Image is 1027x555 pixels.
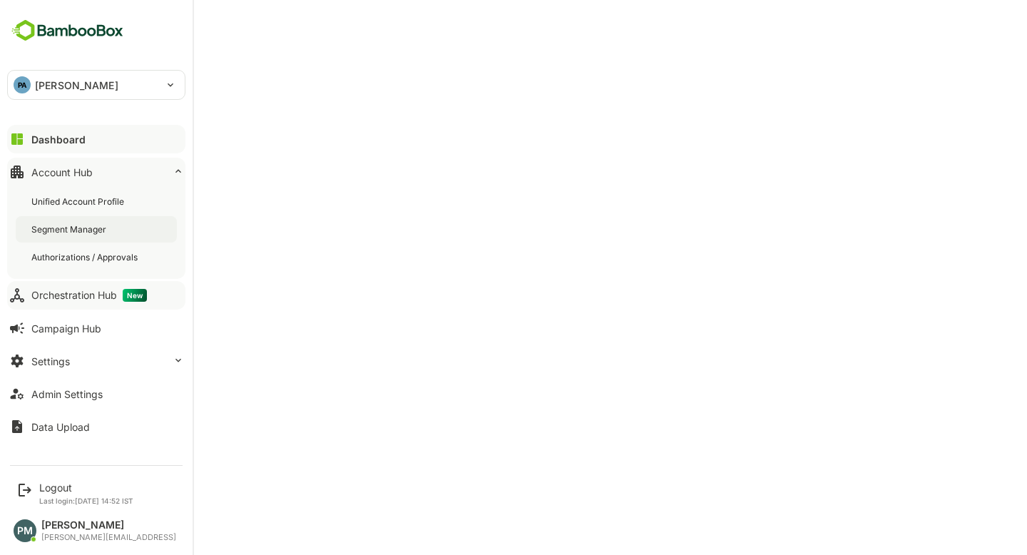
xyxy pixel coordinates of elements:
[7,17,128,44] img: BambooboxFullLogoMark.5f36c76dfaba33ec1ec1367b70bb1252.svg
[31,223,109,235] div: Segment Manager
[14,76,31,93] div: PA
[31,322,101,335] div: Campaign Hub
[41,519,176,531] div: [PERSON_NAME]
[31,355,70,367] div: Settings
[7,125,185,153] button: Dashboard
[14,519,36,542] div: PM
[31,166,93,178] div: Account Hub
[7,314,185,342] button: Campaign Hub
[31,251,140,263] div: Authorizations / Approvals
[7,380,185,408] button: Admin Settings
[7,412,185,441] button: Data Upload
[7,158,185,186] button: Account Hub
[31,133,86,146] div: Dashboard
[31,195,127,208] div: Unified Account Profile
[31,289,147,302] div: Orchestration Hub
[35,78,118,93] p: [PERSON_NAME]
[7,281,185,310] button: Orchestration HubNew
[8,71,185,99] div: PA[PERSON_NAME]
[39,497,133,505] p: Last login: [DATE] 14:52 IST
[31,388,103,400] div: Admin Settings
[123,289,147,302] span: New
[39,482,133,494] div: Logout
[7,347,185,375] button: Settings
[41,533,176,542] div: [PERSON_NAME][EMAIL_ADDRESS]
[31,421,90,433] div: Data Upload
